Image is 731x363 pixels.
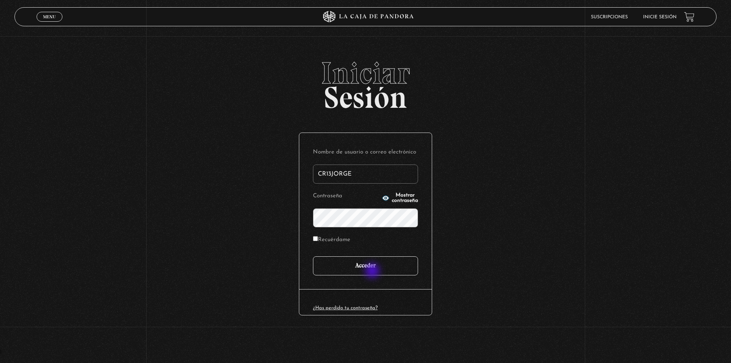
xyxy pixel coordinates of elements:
[313,236,318,241] input: Recuérdame
[43,14,56,19] span: Menu
[643,15,677,19] a: Inicie sesión
[313,234,350,246] label: Recuérdame
[392,193,418,203] span: Mostrar contraseña
[14,58,716,88] span: Iniciar
[591,15,628,19] a: Suscripciones
[313,147,418,158] label: Nombre de usuario o correo electrónico
[313,256,418,275] input: Acceder
[14,58,716,107] h2: Sesión
[382,193,418,203] button: Mostrar contraseña
[313,190,380,202] label: Contraseña
[41,21,59,26] span: Cerrar
[313,305,378,310] a: ¿Has perdido tu contraseña?
[684,12,694,22] a: View your shopping cart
